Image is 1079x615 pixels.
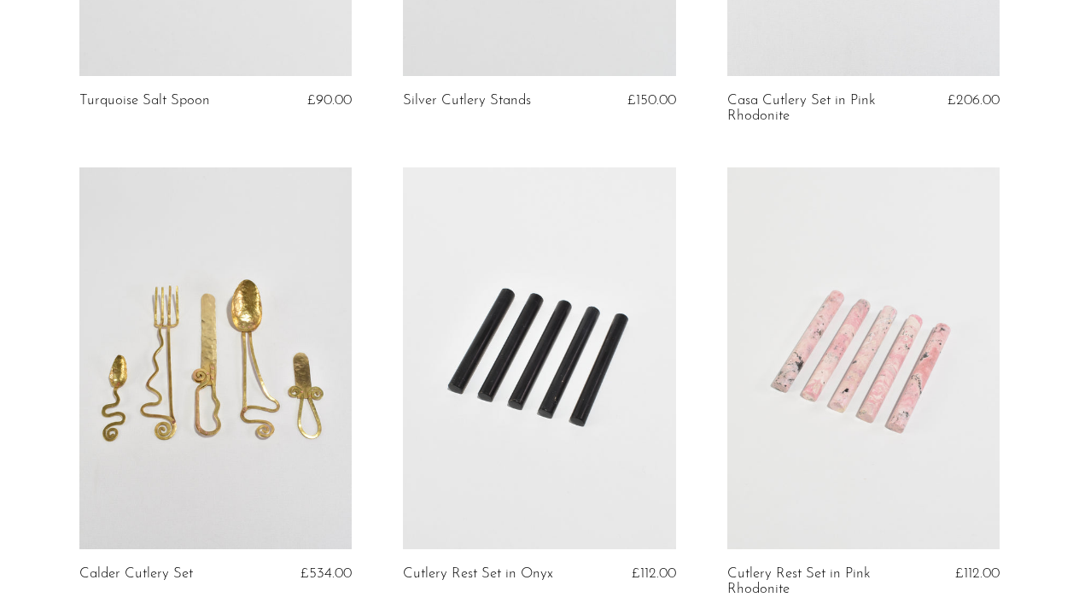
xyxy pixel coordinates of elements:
[79,566,193,582] a: Calder Cutlery Set
[632,566,676,581] span: £112.00
[627,93,676,108] span: £150.00
[403,93,531,108] a: Silver Cutlery Stands
[403,566,553,582] a: Cutlery Rest Set in Onyx
[79,93,210,108] a: Turquoise Salt Spoon
[300,566,352,581] span: £534.00
[727,93,907,125] a: Casa Cutlery Set in Pink Rhodonite
[307,93,352,108] span: £90.00
[727,566,907,598] a: Cutlery Rest Set in Pink Rhodonite
[948,93,1000,108] span: £206.00
[955,566,1000,581] span: £112.00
